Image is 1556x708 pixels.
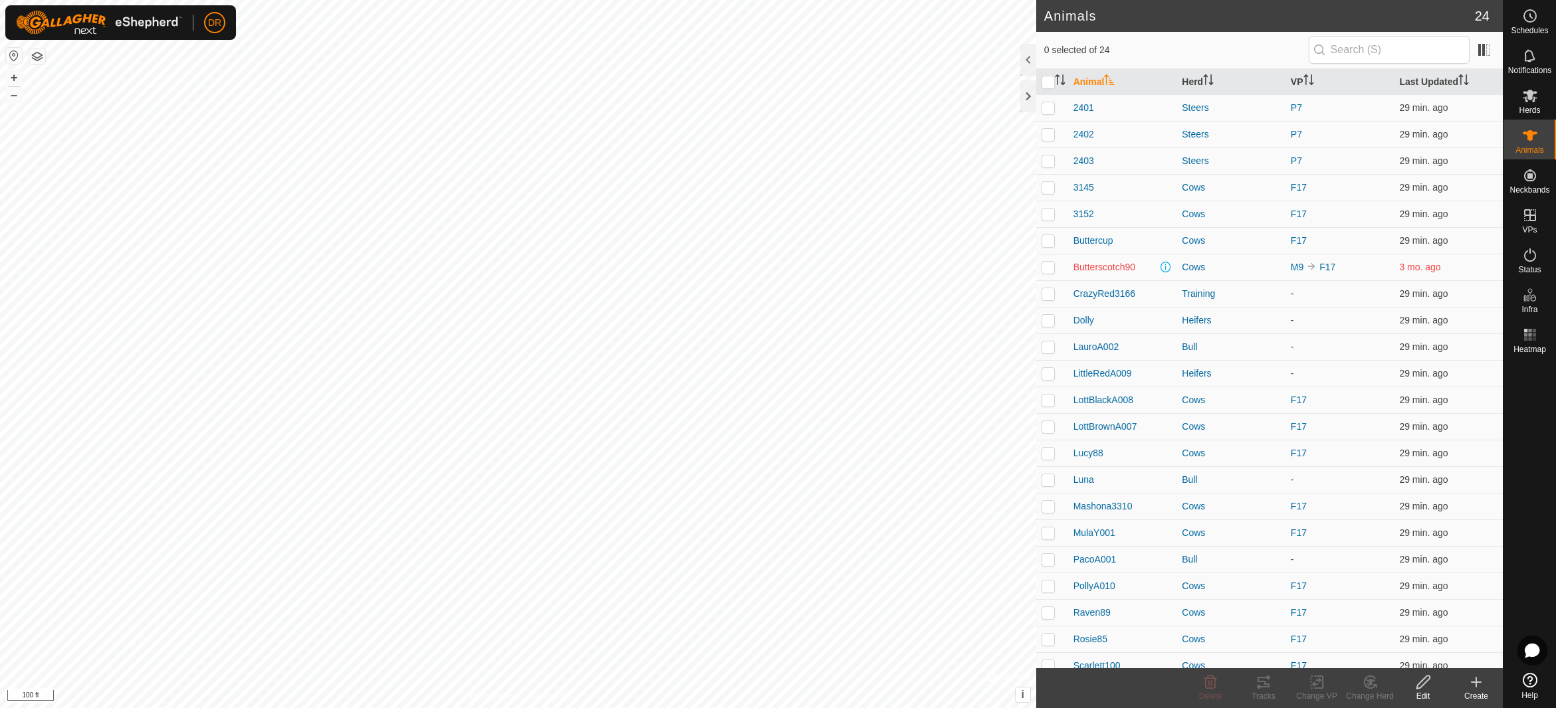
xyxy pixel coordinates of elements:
span: LittleRedA009 [1073,367,1132,381]
a: Help [1503,667,1556,705]
span: Animals [1515,146,1544,154]
button: Reset Map [6,48,22,64]
a: F17 [1291,182,1307,193]
h2: Animals [1044,8,1475,24]
span: Aug 25, 2025, 9:38 PM [1399,288,1448,299]
a: P7 [1291,129,1302,139]
div: Bull [1182,340,1280,354]
div: Cows [1182,526,1280,540]
a: P7 [1291,155,1302,166]
span: LauroA002 [1073,340,1119,354]
a: Privacy Policy [465,691,515,703]
span: Aug 25, 2025, 9:38 PM [1399,368,1448,379]
app-display-virtual-paddock-transition: - [1291,554,1294,565]
input: Search (S) [1309,36,1470,64]
a: F17 [1291,634,1307,644]
span: Scarlett100 [1073,659,1121,673]
a: F17 [1291,235,1307,246]
span: Aug 25, 2025, 9:38 PM [1399,607,1448,618]
p-sorticon: Activate to sort [1303,76,1314,87]
span: Rosie85 [1073,632,1107,646]
div: Cows [1182,393,1280,407]
span: PacoA001 [1073,553,1117,567]
span: Aug 25, 2025, 9:38 PM [1399,235,1448,246]
th: Last Updated [1394,69,1503,95]
span: CrazyRed3166 [1073,287,1135,301]
span: i [1021,689,1024,700]
div: Create [1450,690,1503,702]
div: Bull [1182,473,1280,487]
span: May 20, 2025, 1:08 PM [1399,262,1440,272]
span: 3145 [1073,181,1094,195]
div: Training [1182,287,1280,301]
p-sorticon: Activate to sort [1458,76,1469,87]
div: Cows [1182,234,1280,248]
span: Aug 25, 2025, 9:38 PM [1399,155,1448,166]
span: 2401 [1073,101,1094,115]
span: Schedules [1511,27,1548,35]
div: Cows [1182,420,1280,434]
span: Lucy88 [1073,446,1103,460]
a: F17 [1291,660,1307,671]
a: F17 [1291,607,1307,618]
span: Aug 25, 2025, 9:38 PM [1399,421,1448,432]
span: Aug 25, 2025, 9:38 PM [1399,129,1448,139]
span: Delete [1199,691,1222,701]
div: Tracks [1237,690,1290,702]
span: Aug 25, 2025, 9:38 PM [1399,315,1448,325]
a: F17 [1291,501,1307,511]
span: PollyA010 [1073,579,1115,593]
img: Gallagher Logo [16,11,182,35]
div: Bull [1182,553,1280,567]
span: Aug 25, 2025, 9:38 PM [1399,341,1448,352]
span: Aug 25, 2025, 9:38 PM [1399,209,1448,219]
div: Cows [1182,606,1280,620]
div: Cows [1182,632,1280,646]
a: F17 [1291,448,1307,458]
span: Notifications [1508,66,1551,74]
span: Aug 25, 2025, 9:38 PM [1399,660,1448,671]
img: to [1306,261,1317,272]
app-display-virtual-paddock-transition: - [1291,341,1294,352]
span: Neckbands [1509,186,1549,194]
span: Aug 25, 2025, 9:38 PM [1399,634,1448,644]
th: Herd [1176,69,1285,95]
div: Heifers [1182,367,1280,381]
a: F17 [1291,421,1307,432]
div: Cows [1182,207,1280,221]
app-display-virtual-paddock-transition: - [1291,288,1294,299]
span: 0 selected of 24 [1044,43,1309,57]
span: Infra [1521,306,1537,313]
div: Steers [1182,128,1280,141]
div: Steers [1182,154,1280,168]
div: Change Herd [1343,690,1396,702]
span: Dolly [1073,313,1094,327]
span: 24 [1475,6,1490,26]
span: Aug 25, 2025, 9:38 PM [1399,580,1448,591]
div: Cows [1182,659,1280,673]
a: F17 [1291,395,1307,405]
app-display-virtual-paddock-transition: - [1291,368,1294,379]
span: Raven89 [1073,606,1111,620]
span: 2402 [1073,128,1094,141]
span: Aug 25, 2025, 9:38 PM [1399,448,1448,458]
button: – [6,87,22,103]
th: Animal [1068,69,1177,95]
button: i [1016,687,1030,702]
span: 2403 [1073,154,1094,168]
span: Help [1521,691,1538,699]
span: Buttercup [1073,234,1113,248]
div: Cows [1182,499,1280,513]
app-display-virtual-paddock-transition: - [1291,474,1294,485]
span: Aug 25, 2025, 9:38 PM [1399,474,1448,485]
app-display-virtual-paddock-transition: - [1291,315,1294,325]
div: Edit [1396,690,1450,702]
span: Aug 25, 2025, 9:38 PM [1399,501,1448,511]
th: VP [1285,69,1394,95]
span: 3152 [1073,207,1094,221]
a: F17 [1291,580,1307,591]
span: Status [1518,266,1541,274]
div: Cows [1182,446,1280,460]
a: M9 [1291,262,1303,272]
span: LottBrownA007 [1073,420,1137,434]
